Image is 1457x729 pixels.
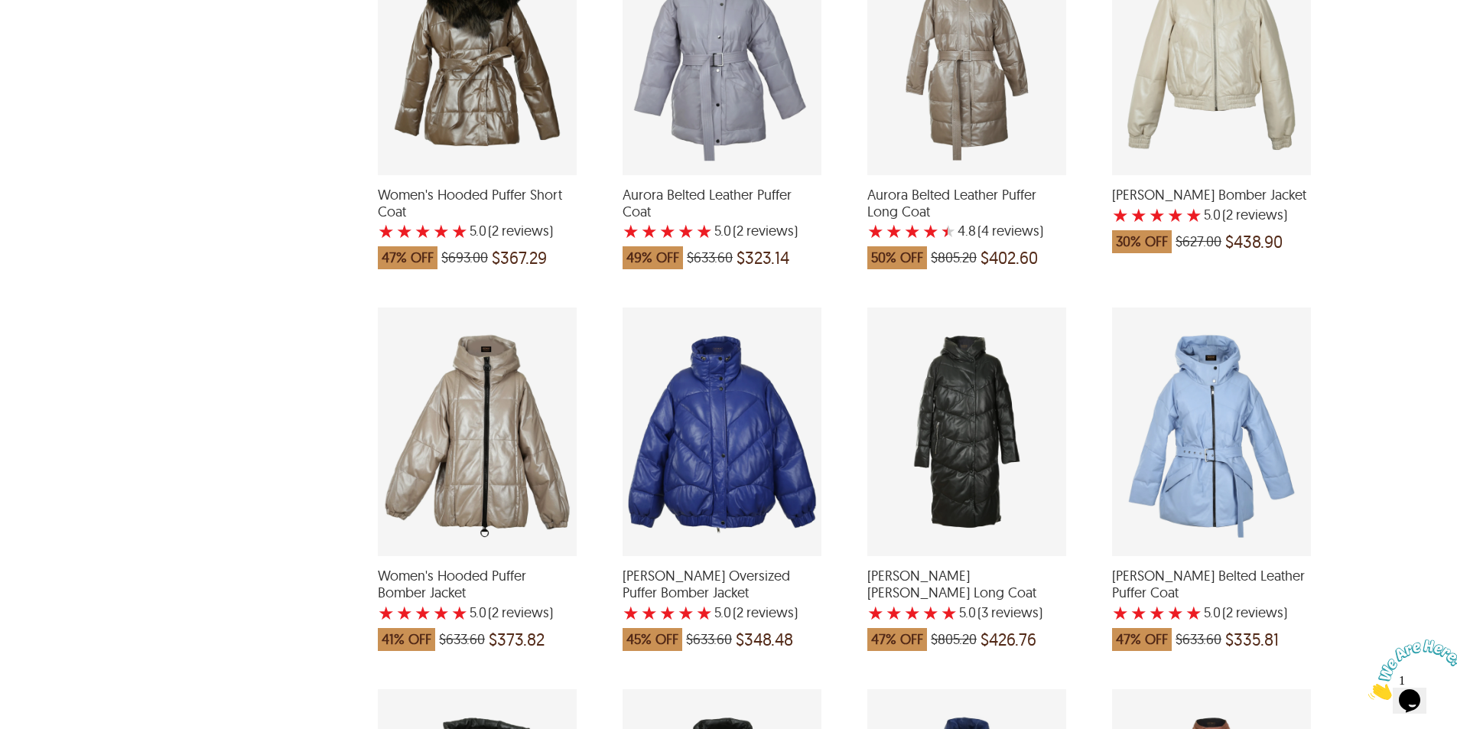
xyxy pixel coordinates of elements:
span: $438.90 [1225,234,1283,249]
a: Aurora Belted Leather Puffer Coat with a 5 Star Rating 2 Product Review which was at a price of $... [623,165,821,277]
label: 5 rating [1185,207,1202,223]
label: 5.0 [714,605,731,620]
span: (2 [733,605,743,620]
span: $426.76 [981,632,1036,647]
label: 2 rating [396,223,413,239]
span: reviews [988,605,1039,620]
span: 47% OFF [1112,628,1172,651]
span: 30% OFF [1112,230,1172,253]
span: $373.82 [489,632,545,647]
label: 4 rating [1167,605,1184,620]
label: 5.0 [1204,207,1221,223]
span: (4 [977,223,989,239]
a: Women's Hooded Puffer Short Coat with a 5 Star Rating 2 Product Review which was at a price of $6... [378,165,577,277]
label: 1 rating [1112,207,1129,223]
label: 4 rating [433,605,450,620]
span: reviews [1233,207,1283,223]
label: 4 rating [922,223,939,239]
label: 3 rating [659,605,676,620]
span: Aurora Belted Leather Puffer Long Coat [867,187,1066,220]
label: 3 rating [904,605,921,620]
img: Chat attention grabber [6,6,101,67]
span: 50% OFF [867,246,927,269]
a: Sophia Frost Belted Leather Puffer Coat with a 5 Star Rating 2 Product Review which was at a pric... [1112,546,1311,658]
span: reviews [1233,605,1283,620]
span: $335.81 [1225,632,1279,647]
span: $633.60 [439,632,485,647]
label: 5 rating [941,605,958,620]
label: 5.0 [470,223,486,239]
label: 3 rating [1149,207,1166,223]
label: 3 rating [415,605,431,620]
span: reviews [743,605,794,620]
span: $633.60 [686,632,732,647]
span: 47% OFF [378,246,437,269]
span: $805.20 [931,250,977,265]
span: 1 [6,6,12,19]
span: Lisa Oversized Puffer Bomber Jacket [623,568,821,600]
span: Stella Puffer Bomber Jacket [1112,187,1311,203]
span: ) [1222,207,1287,223]
span: $633.60 [1176,632,1221,647]
label: 2 rating [641,223,658,239]
span: $348.48 [736,632,793,647]
iframe: chat widget [1362,633,1457,706]
label: 5 rating [451,223,468,239]
label: 1 rating [1112,605,1129,620]
label: 4 rating [1167,207,1184,223]
span: reviews [743,223,794,239]
a: Aurora Belted Leather Puffer Long Coat with a 4.75 Star Rating 4 Product Review which was at a pr... [867,165,1066,277]
label: 1 rating [378,223,395,239]
label: 4 rating [433,223,450,239]
span: Sophia Frost Belted Leather Puffer Coat [1112,568,1311,600]
label: 3 rating [415,223,431,239]
span: $693.00 [441,250,488,265]
label: 4.8 [958,223,976,239]
label: 3 rating [904,223,921,239]
span: Kim Leather Puffer Long Coat [867,568,1066,600]
label: 4 rating [678,223,694,239]
label: 1 rating [623,605,639,620]
label: 2 rating [396,605,413,620]
span: (2 [1222,207,1233,223]
label: 5.0 [470,605,486,620]
span: $627.00 [1176,234,1221,249]
span: reviews [499,605,549,620]
span: $805.20 [931,632,977,647]
label: 3 rating [1149,605,1166,620]
label: 5 rating [941,223,956,239]
a: Kim Leather Puffer Long Coat with a 5 Star Rating 3 Product Review which was at a price of $805.2... [867,546,1066,658]
label: 2 rating [1130,207,1147,223]
span: (2 [1222,605,1233,620]
label: 4 rating [678,605,694,620]
span: ) [733,605,798,620]
span: (2 [733,223,743,239]
label: 1 rating [623,223,639,239]
label: 1 rating [867,605,884,620]
span: ) [977,223,1043,239]
span: Women's Hooded Puffer Short Coat [378,187,577,220]
span: 45% OFF [623,628,682,651]
span: Women's Hooded Puffer Bomber Jacket [378,568,577,600]
span: ) [488,223,553,239]
span: ) [1222,605,1287,620]
span: reviews [499,223,549,239]
a: Women's Hooded Puffer Bomber Jacket with a 5 Star Rating 2 Product Review which was at a price of... [378,546,577,658]
span: $402.60 [981,250,1038,265]
label: 5.0 [1204,605,1221,620]
label: 5 rating [696,605,713,620]
span: $367.29 [492,250,547,265]
a: Lisa Oversized Puffer Bomber Jacket with a 5 Star Rating 2 Product Review which was at a price of... [623,546,821,658]
label: 5 rating [696,223,713,239]
span: (2 [488,605,499,620]
label: 2 rating [1130,605,1147,620]
span: Aurora Belted Leather Puffer Coat [623,187,821,220]
label: 2 rating [886,223,902,239]
span: reviews [989,223,1039,239]
label: 5.0 [959,605,976,620]
label: 5 rating [1185,605,1202,620]
label: 2 rating [886,605,902,620]
a: Stella Puffer Bomber Jacket with a 5 Star Rating 2 Product Review which was at a price of $627.00... [1112,165,1311,261]
span: 47% OFF [867,628,927,651]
